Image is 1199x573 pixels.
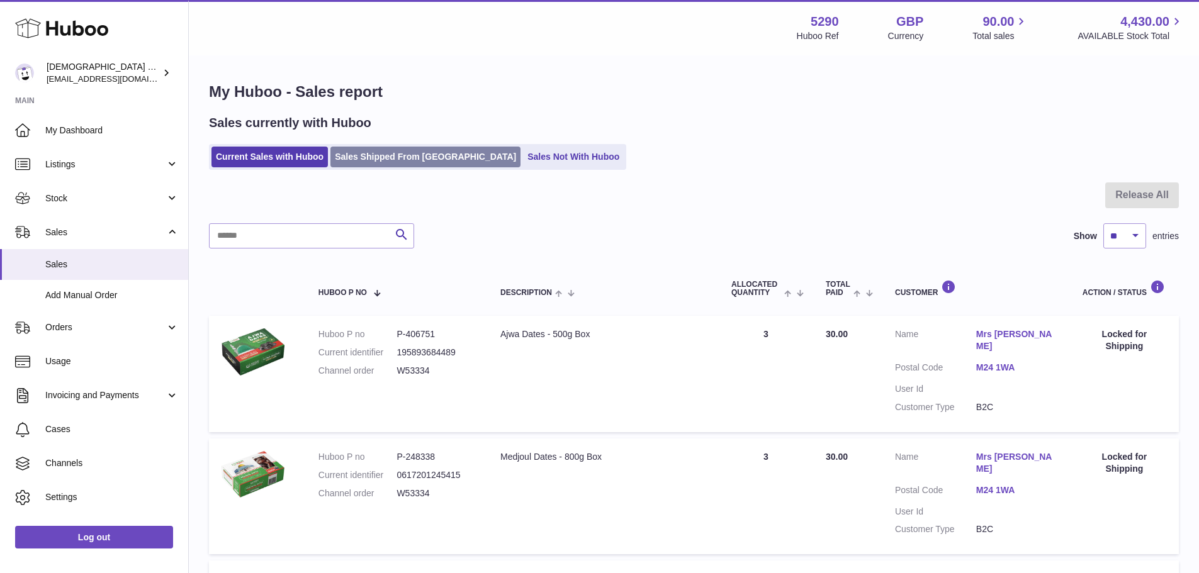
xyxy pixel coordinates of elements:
div: Huboo Ref [797,30,839,42]
span: Listings [45,159,166,170]
h2: Sales currently with Huboo [209,114,371,131]
span: Sales [45,259,179,270]
span: Cases [45,423,179,435]
span: ALLOCATED Quantity [731,281,781,297]
a: Sales Not With Huboo [523,147,624,167]
dd: W53334 [397,487,475,499]
h1: My Huboo - Sales report [209,82,1179,102]
span: Huboo P no [318,289,367,297]
dt: Channel order [318,487,397,499]
dt: User Id [895,383,976,395]
a: M24 1WA [976,362,1057,374]
span: [EMAIL_ADDRESS][DOMAIN_NAME] [47,74,185,84]
label: Show [1074,230,1097,242]
a: Mrs [PERSON_NAME] [976,451,1057,475]
span: 90.00 [982,13,1014,30]
dt: Channel order [318,365,397,377]
a: M24 1WA [976,484,1057,496]
span: Invoicing and Payments [45,389,166,401]
dt: Name [895,328,976,355]
div: Customer [895,280,1057,297]
strong: 5290 [811,13,839,30]
dd: 195893684489 [397,347,475,359]
td: 3 [719,438,813,554]
dt: Current identifier [318,347,397,359]
span: Settings [45,491,179,503]
td: 3 [719,316,813,431]
dt: Customer Type [895,523,976,535]
dt: Name [895,451,976,478]
div: Ajwa Dates - 500g Box [500,328,706,340]
dd: P-406751 [397,328,475,340]
div: Locked for Shipping [1083,328,1166,352]
span: entries [1152,230,1179,242]
dt: User Id [895,506,976,518]
span: AVAILABLE Stock Total [1078,30,1184,42]
span: Sales [45,226,166,238]
div: Currency [888,30,924,42]
dd: B2C [976,523,1057,535]
span: 30.00 [826,452,848,462]
dt: Current identifier [318,469,397,481]
span: Channels [45,457,179,469]
a: 90.00 Total sales [972,13,1028,42]
strong: GBP [896,13,923,30]
div: Action / Status [1083,280,1166,297]
div: Locked for Shipping [1083,451,1166,475]
div: Medjoul Dates - 800g Box [500,451,706,463]
div: [DEMOGRAPHIC_DATA] Charity [47,61,160,85]
dt: Customer Type [895,401,976,413]
dt: Huboo P no [318,328,397,340]
dt: Postal Code [895,362,976,377]
span: Usage [45,355,179,367]
span: Add Manual Order [45,289,179,301]
span: Stock [45,192,166,204]
dt: Postal Code [895,484,976,499]
img: 1644521407.png [222,328,284,375]
span: My Dashboard [45,125,179,136]
dt: Huboo P no [318,451,397,463]
dd: W53334 [397,365,475,377]
img: info@muslimcharity.org.uk [15,64,34,82]
span: 30.00 [826,329,848,339]
span: Orders [45,321,166,333]
dd: P-248338 [397,451,475,463]
span: Description [500,289,552,297]
a: Mrs [PERSON_NAME] [976,328,1057,352]
a: Current Sales with Huboo [211,147,328,167]
span: Total paid [826,281,850,297]
dd: B2C [976,401,1057,413]
span: Total sales [972,30,1028,42]
img: 52901644521444.png [222,451,284,498]
a: 4,430.00 AVAILABLE Stock Total [1078,13,1184,42]
dd: 0617201245415 [397,469,475,481]
a: Log out [15,526,173,548]
a: Sales Shipped From [GEOGRAPHIC_DATA] [330,147,521,167]
span: 4,430.00 [1120,13,1169,30]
